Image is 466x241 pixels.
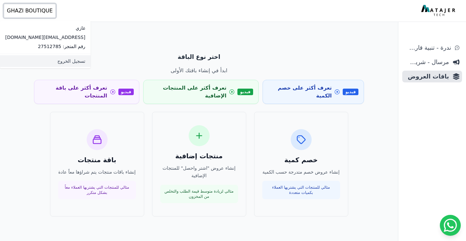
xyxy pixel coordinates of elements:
span: مرسال - شريط دعاية [405,58,449,67]
a: فيديو تعرف أكثر على خصم الكمية [263,80,364,104]
a: فيديو تعرف أكثر على باقة المنتجات [34,80,139,104]
span: تعرف أكثر على المنتجات الإضافية [149,84,226,100]
button: GHAZI BOUTIQUE [4,4,56,18]
span: فيديو [237,89,253,95]
p: إنشاء عروض "اشتر واحصل" للمنتجات الإضافية [160,164,238,180]
p: مثالي للمنتجات التي يشتريها العملاء معاً بشكل متكرر [62,185,132,195]
p: غازي [5,25,85,31]
p: مثالي للمنتجات التي يشتريها العملاء بكميات متعددة [266,185,336,195]
p: إنشاء عروض خصم متدرجة حسب الكمية [262,168,340,176]
p: اختر نوع الباقة [34,52,364,61]
h3: خصم كمية [262,155,340,164]
span: باقات العروض [405,72,449,81]
a: فيديو تعرف أكثر على المنتجات الإضافية [143,80,259,104]
span: فيديو [118,89,134,95]
img: MatajerTech Logo [421,5,457,17]
span: تعرف أكثر على خصم الكمية [268,84,332,100]
span: فيديو [343,89,358,95]
span: تعرف أكثر على باقة المنتجات [40,84,107,100]
h3: باقة منتجات [58,155,136,164]
span: ندرة - تنبية قارب علي النفاذ [405,43,451,52]
p: رقم المتجر: 27512785 [5,43,85,50]
p: إنشاء باقات منتجات يتم شراؤها معاً عادة [58,168,136,176]
p: ابدأ في إنشاء باقتك الأولى [34,67,364,75]
span: GHAZI BOUTIQUE [7,7,53,15]
p: مثالي لزيادة متوسط قيمة الطلب والتخلص من المخزون [164,189,234,199]
h3: منتجات إضافية [160,151,238,161]
p: [EMAIL_ADDRESS][DOMAIN_NAME] [5,34,85,41]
